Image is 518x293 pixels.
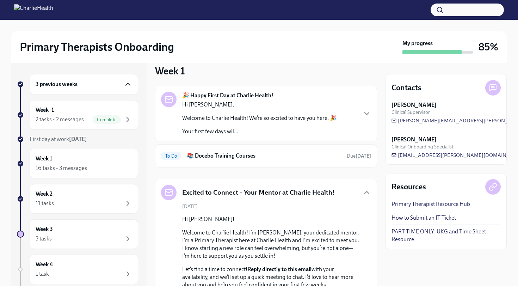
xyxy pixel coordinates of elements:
[391,144,454,150] span: Clinical Onboarding Specialist
[187,152,341,160] h6: 📚 Docebo Training Courses
[347,153,371,159] span: August 26th, 2025 07:00
[182,92,273,99] strong: 🎉 Happy First Day at Charlie Health!
[182,114,337,122] p: Welcome to Charlie Health! We’re so excited to have you here. 🎉
[36,116,84,123] div: 2 tasks • 2 messages
[182,265,360,289] p: Let’s find a time to connect! with your availability, and we’ll set up a quick meeting to chat. I...
[155,65,185,77] h3: Week 1
[36,155,52,163] h6: Week 1
[479,41,498,53] h3: 85%
[17,184,138,214] a: Week 211 tasks
[69,136,87,142] strong: [DATE]
[391,214,456,222] a: How to Submit an IT Ticket
[391,109,430,116] span: Clinical Supervisor
[17,135,138,143] a: First day at work[DATE]
[347,153,371,159] span: Due
[36,164,87,172] div: 16 tasks • 3 messages
[402,39,433,47] strong: My progress
[17,219,138,249] a: Week 33 tasks
[17,149,138,178] a: Week 116 tasks • 3 messages
[356,153,371,159] strong: [DATE]
[182,188,335,197] h5: Excited to Connect – Your Mentor at Charlie Health!
[17,100,138,130] a: Week -12 tasks • 2 messagesComplete
[391,136,437,144] strong: [PERSON_NAME]
[161,150,371,161] a: To Do📚 Docebo Training CoursesDue[DATE]
[20,40,174,54] h2: Primary Therapists Onboarding
[391,200,470,208] a: Primary Therapist Resource Hub
[30,74,138,94] div: 3 previous weeks
[36,80,78,88] h6: 3 previous weeks
[36,225,53,233] h6: Week 3
[391,228,501,243] a: PART-TIME ONLY: UKG and Time Sheet Resource
[17,255,138,284] a: Week 41 task
[391,182,426,192] h4: Resources
[36,200,54,207] div: 11 tasks
[391,101,437,109] strong: [PERSON_NAME]
[391,83,421,93] h4: Contacts
[30,136,87,142] span: First day at work
[36,190,53,198] h6: Week 2
[14,4,53,16] img: CharlieHealth
[182,203,198,210] span: [DATE]
[93,117,121,122] span: Complete
[182,101,337,109] p: Hi [PERSON_NAME],
[36,235,52,243] div: 3 tasks
[36,261,53,268] h6: Week 4
[36,270,49,278] div: 1 task
[247,266,312,273] strong: Reply directly to this email
[182,229,360,260] p: Welcome to Charlie Health! I’m [PERSON_NAME], your dedicated mentor. I’m a Primary Therapist here...
[182,128,337,135] p: Your first few days wil...
[182,215,360,223] p: Hi [PERSON_NAME]!
[161,153,181,159] span: To Do
[36,106,54,114] h6: Week -1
